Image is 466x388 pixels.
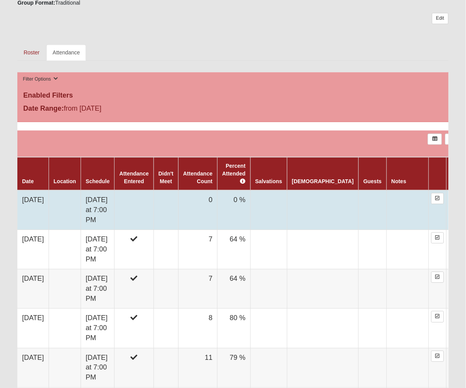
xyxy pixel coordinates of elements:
td: [DATE] [17,230,49,269]
th: Guests [359,157,387,190]
h4: Enabled Filters [23,91,443,100]
a: Date [22,178,34,184]
a: Enter Attendance [431,193,444,204]
a: Export to Excel [428,133,442,145]
td: 7 [178,269,217,309]
a: Schedule [86,178,110,184]
label: Date Range: [23,103,64,114]
th: Salvations [250,157,287,190]
td: 64 % [218,269,251,309]
td: 11 [178,348,217,387]
a: Enter Attendance [431,351,444,362]
a: Attendance [46,44,86,61]
a: Didn't Meet [159,170,174,184]
a: Roster [17,44,46,61]
td: [DATE] [17,309,49,348]
a: Enter Attendance [431,311,444,322]
td: [DATE] [17,348,49,387]
td: 0 [178,190,217,230]
a: Attendance Entered [119,170,149,184]
td: [DATE] at 7:00 PM [81,348,115,387]
td: 0 % [218,190,251,230]
td: [DATE] at 7:00 PM [81,190,115,230]
div: from [DATE] [17,103,161,116]
td: 64 % [218,230,251,269]
td: [DATE] [17,190,49,230]
a: Alt+N [445,133,459,145]
a: Percent Attended [222,163,246,184]
a: Attendance Count [183,170,213,184]
th: [DEMOGRAPHIC_DATA] [287,157,358,190]
td: [DATE] [17,269,49,309]
a: Enter Attendance [431,272,444,283]
a: Location [54,178,76,184]
a: Enter Attendance [431,232,444,243]
td: 79 % [218,348,251,387]
td: 8 [178,309,217,348]
td: 7 [178,230,217,269]
td: [DATE] at 7:00 PM [81,309,115,348]
a: Notes [392,178,407,184]
td: 80 % [218,309,251,348]
button: Filter Options [20,75,60,83]
a: Edit [432,13,449,24]
td: [DATE] at 7:00 PM [81,230,115,269]
td: [DATE] at 7:00 PM [81,269,115,309]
